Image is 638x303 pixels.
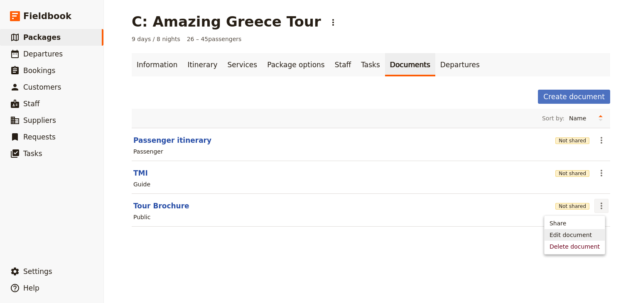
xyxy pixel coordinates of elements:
[550,231,592,239] span: Edit document
[133,147,163,156] div: Passenger
[133,135,211,145] button: Passenger itinerary
[545,241,605,252] button: Delete document
[555,170,589,177] button: Not shared
[23,133,56,141] span: Requests
[23,267,52,276] span: Settings
[23,149,42,158] span: Tasks
[133,213,150,221] div: Public
[182,53,222,76] a: Itinerary
[23,10,71,22] span: Fieldbook
[550,219,566,227] span: Share
[545,229,605,241] button: Edit document
[594,166,609,180] button: Actions
[23,100,40,108] span: Staff
[262,53,329,76] a: Package options
[356,53,385,76] a: Tasks
[545,217,605,229] button: Share
[555,203,589,210] button: Not shared
[132,53,182,76] a: Information
[133,201,189,211] button: Tour Brochure
[23,66,55,75] span: Bookings
[23,50,63,58] span: Departures
[23,116,56,125] span: Suppliers
[565,112,594,125] select: Sort by:
[594,199,609,213] button: Actions
[555,137,589,144] button: Not shared
[326,15,340,29] button: Actions
[223,53,263,76] a: Services
[594,133,609,147] button: Actions
[187,35,242,43] span: 26 – 45 passengers
[23,284,39,292] span: Help
[594,112,607,125] button: Change sort direction
[435,53,485,76] a: Departures
[550,242,600,251] span: Delete document
[133,168,148,178] button: TMI
[133,180,150,188] div: Guide
[23,33,61,42] span: Packages
[132,13,321,30] h1: C: Amazing Greece Tour
[23,83,61,91] span: Customers
[542,114,564,122] span: Sort by:
[330,53,356,76] a: Staff
[538,90,610,104] button: Create document
[132,35,180,43] span: 9 days / 8 nights
[385,53,435,76] a: Documents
